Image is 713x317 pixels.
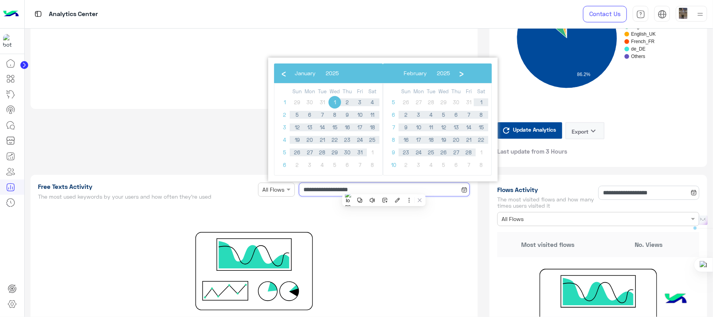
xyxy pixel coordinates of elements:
h5: The most used keywords by your users and how often they’re used [38,194,251,200]
span: 4 [425,159,437,171]
span: 8 [366,159,379,171]
button: 2025 [432,67,455,79]
h5: The most visited flows and how many times users visited it [497,196,596,209]
span: 15 [329,121,341,134]
span: 8 [329,109,341,121]
img: tab [33,9,43,19]
span: 4 [316,159,329,171]
th: weekday [425,87,437,96]
span: 12 [291,121,303,134]
span: › [455,67,467,79]
span: 27 [303,146,316,159]
text: French_FR [631,39,655,44]
span: 26 [437,146,450,159]
span: 14 [316,121,329,134]
img: Logo [3,6,19,22]
span: 3 [354,96,366,109]
span: 17 [412,134,425,146]
bs-datepicker-navigation-view: ​ ​ ​ [387,68,467,75]
a: tab [633,6,648,22]
span: 15 [475,121,487,134]
span: 2 [400,159,412,171]
span: 5 [387,96,400,109]
a: Contact Us [583,6,627,22]
span: 28 [462,146,475,159]
span: 1 [475,146,487,159]
span: 6 [278,159,291,171]
span: 13 [303,121,316,134]
button: February [399,67,432,79]
span: 27 [412,96,425,109]
span: 31 [316,96,329,109]
span: 11 [425,121,437,134]
div: Most visited flows [497,240,598,249]
span: 2 [291,159,303,171]
span: 4 [425,109,437,121]
th: weekday [329,87,341,96]
span: 1 [366,146,379,159]
span: 14 [462,121,475,134]
span: 26 [400,96,412,109]
span: 6 [303,109,316,121]
th: weekday [341,87,354,96]
span: 5 [329,159,341,171]
span: 3 [412,109,425,121]
text: Others [631,54,645,59]
span: 8 [387,134,400,146]
span: 27 [450,146,462,159]
img: userImage [678,8,689,19]
span: 7 [462,109,475,121]
span: 2025 [437,70,450,76]
span: 1 [475,96,487,109]
span: 7 [387,121,400,134]
span: 29 [329,146,341,159]
th: weekday [291,87,303,96]
span: 22 [329,134,341,146]
span: 24 [412,146,425,159]
span: 24 [354,134,366,146]
span: 17 [354,121,366,134]
span: 18 [425,134,437,146]
h1: Free Texts Activity [38,183,251,190]
span: 2 [400,109,412,121]
text: English_UK [631,31,656,37]
span: 8 [475,159,487,171]
img: 322208621163248 [3,34,17,48]
span: 20 [450,134,462,146]
span: 9 [387,146,400,159]
span: 28 [425,96,437,109]
span: 6 [387,109,400,121]
span: 2 [341,96,354,109]
span: 30 [303,96,316,109]
span: 5 [437,159,450,171]
span: 31 [462,96,475,109]
span: 2025 [326,70,339,76]
span: 21 [316,134,329,146]
span: January [295,70,316,76]
th: weekday [316,87,329,96]
p: Analytics Center [49,9,98,20]
button: January [290,67,321,79]
span: 6 [341,159,354,171]
th: weekday [450,87,462,96]
span: 29 [291,96,303,109]
th: weekday [366,87,379,96]
span: 31 [354,146,366,159]
span: 19 [437,134,450,146]
button: Exportkeyboard_arrow_down [565,122,605,139]
span: 7 [462,159,475,171]
h1: Flows Activity [497,186,596,194]
img: tab [658,10,667,19]
span: 16 [400,134,412,146]
span: February [404,70,427,76]
span: 10 [354,109,366,121]
span: 28 [316,146,329,159]
span: 1 [278,96,291,109]
span: 7 [354,159,366,171]
span: Update Analytics [511,124,558,135]
bs-daterangepicker-container: calendar [268,58,498,181]
span: ‹ [278,67,289,79]
span: 5 [291,109,303,121]
span: 1 [329,96,341,109]
text: English [631,24,646,29]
